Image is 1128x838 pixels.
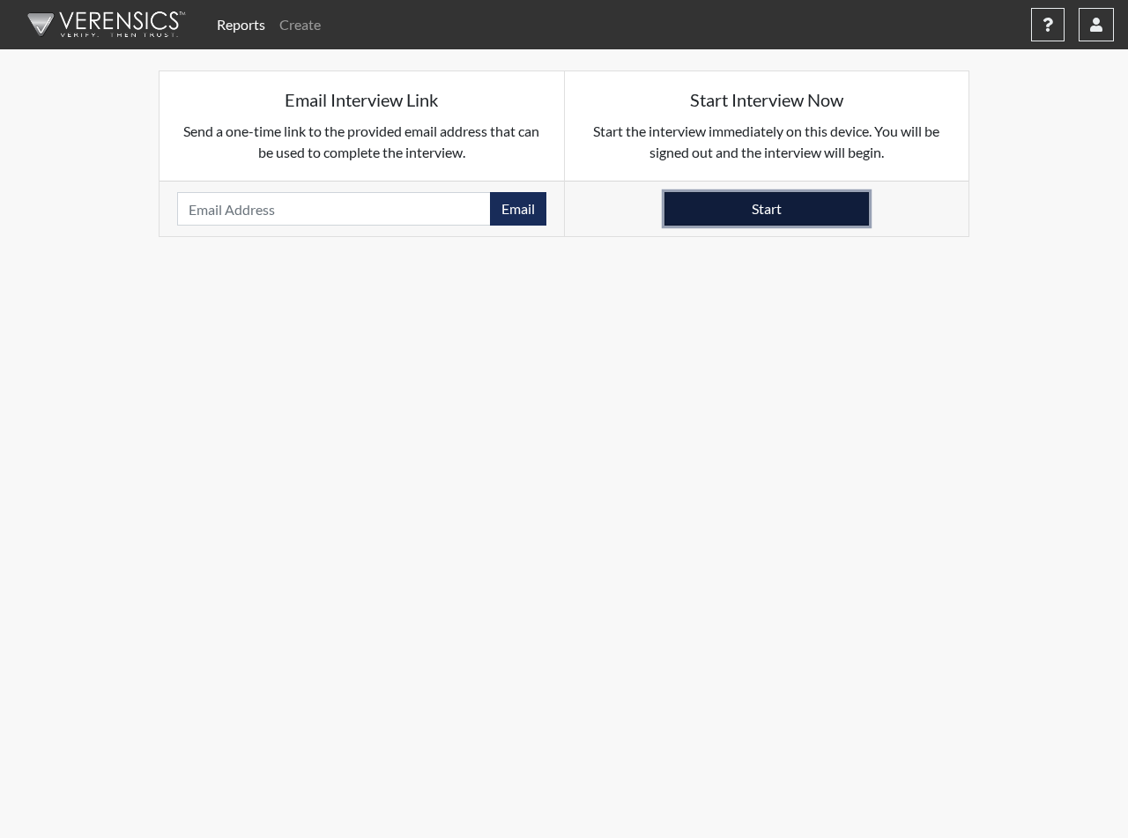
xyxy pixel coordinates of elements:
p: Send a one-time link to the provided email address that can be used to complete the interview. [177,121,546,163]
button: Start [664,192,869,226]
h5: Start Interview Now [583,89,952,110]
p: Start the interview immediately on this device. You will be signed out and the interview will begin. [583,121,952,163]
h5: Email Interview Link [177,89,546,110]
button: Email [490,192,546,226]
input: Email Address [177,192,491,226]
a: Create [272,7,328,42]
a: Reports [210,7,272,42]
